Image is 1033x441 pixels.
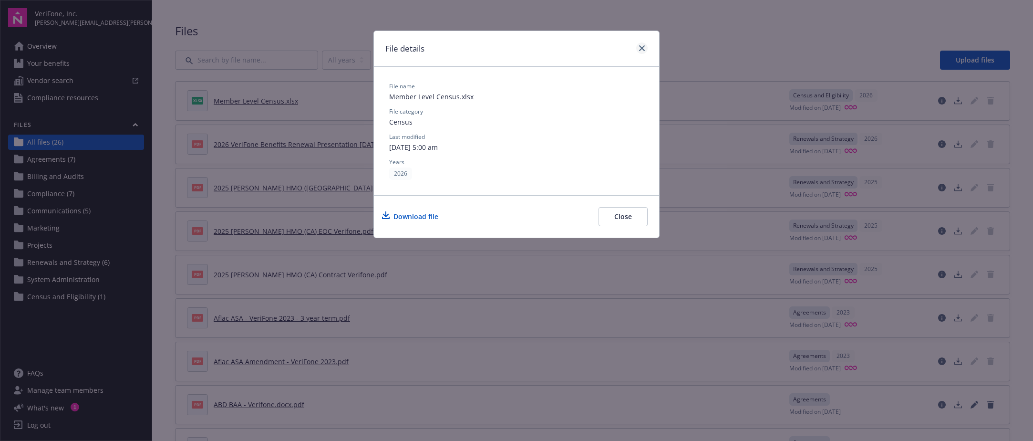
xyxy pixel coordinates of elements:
button: Download file [404,207,416,226]
button: Close [599,207,648,226]
div: 2026 [389,168,412,179]
a: close [636,42,648,54]
div: Download file [393,211,438,221]
div: File category [389,107,423,116]
span: Member Level Census.xlsx [389,92,644,102]
span: [DATE] 5:00 am [389,142,644,152]
div: Years [389,158,404,167]
span: Census [389,117,644,127]
div: File name [389,82,415,91]
h1: File details [385,42,424,55]
div: Last modified [389,133,425,141]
